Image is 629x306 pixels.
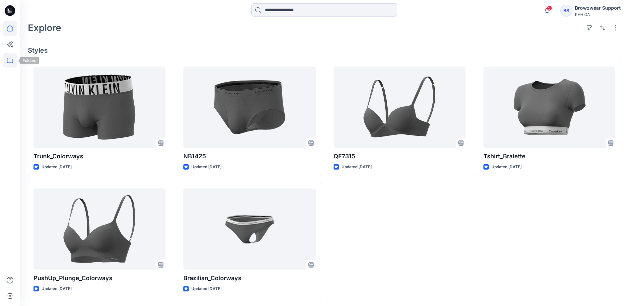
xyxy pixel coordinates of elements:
a: Brazilian_Colorways [183,188,315,270]
a: Trunk_Colorways [33,67,165,148]
p: Updated [DATE] [191,285,221,292]
p: Tshirt_Bralette [483,152,615,161]
p: Updated [DATE] [191,164,221,171]
div: BS [560,5,572,17]
p: Updated [DATE] [342,164,372,171]
p: Updated [DATE] [41,164,72,171]
span: 5 [547,6,552,11]
h2: Explore [28,23,61,33]
div: Browzwear Support [575,4,621,12]
p: QF7315 [334,152,466,161]
p: Updated [DATE] [491,164,522,171]
a: PushUp_Plunge_Colorways [33,188,165,270]
a: NB1425 [183,67,315,148]
p: Trunk_Colorways [33,152,165,161]
a: QF7315 [334,67,466,148]
div: PVH QA [575,12,621,17]
a: Tshirt_Bralette [483,67,615,148]
p: Brazilian_Colorways [183,274,315,283]
p: Updated [DATE] [41,285,72,292]
p: NB1425 [183,152,315,161]
h4: Styles [28,46,621,54]
p: PushUp_Plunge_Colorways [33,274,165,283]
